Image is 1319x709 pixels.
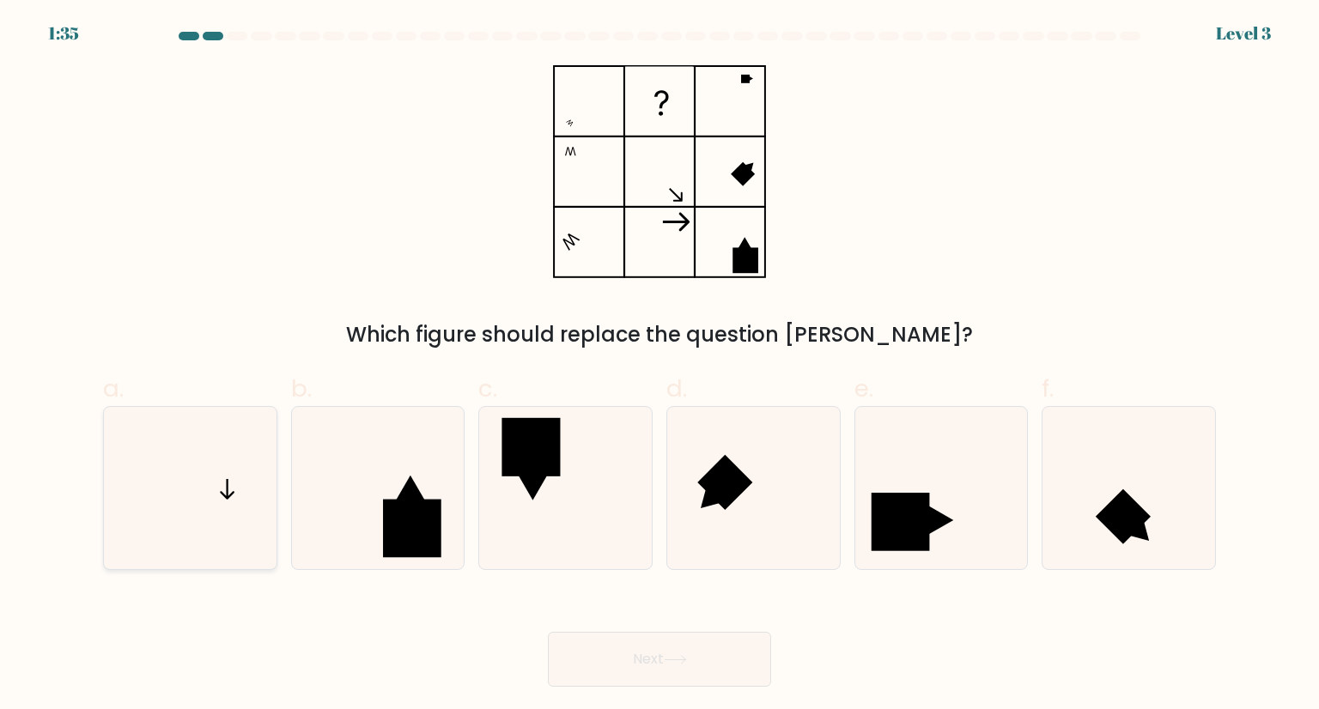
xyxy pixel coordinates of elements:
[854,372,873,405] span: e.
[1216,21,1271,46] div: Level 3
[478,372,497,405] span: c.
[548,632,771,687] button: Next
[291,372,312,405] span: b.
[113,319,1206,350] div: Which figure should replace the question [PERSON_NAME]?
[1042,372,1054,405] span: f.
[103,372,124,405] span: a.
[48,21,79,46] div: 1:35
[666,372,687,405] span: d.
